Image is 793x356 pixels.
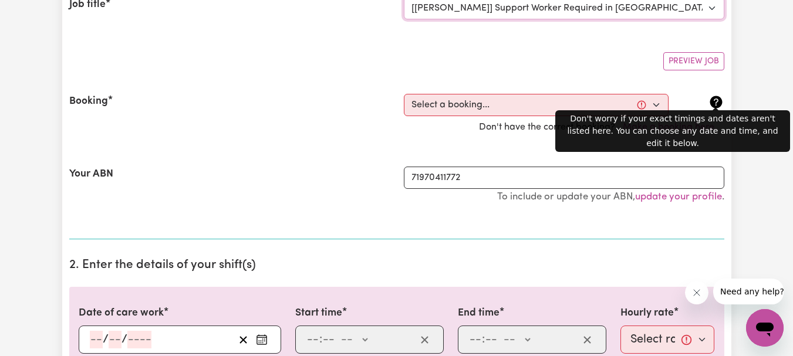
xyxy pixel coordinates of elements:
iframe: Close message [685,281,708,304]
label: Your ABN [69,167,113,182]
label: Date of care work [79,306,164,321]
input: ---- [127,331,151,348]
span: / [103,333,109,346]
a: update your profile [635,192,722,202]
input: -- [322,331,335,348]
button: Enter the date of care work [252,331,271,348]
label: Booking [69,94,108,109]
label: End time [458,306,500,321]
iframe: Button to launch messaging window [746,309,784,347]
div: Don't worry if your exact timings and dates aren't listed here. You can choose any date and time,... [555,110,790,152]
input: -- [306,331,319,348]
label: Start time [295,306,342,321]
button: Preview Job [663,52,724,70]
label: Hourly rate [620,306,674,321]
span: Need any help? [7,8,71,18]
input: -- [109,331,122,348]
span: : [319,333,322,346]
input: -- [485,331,498,348]
small: To include or update your ABN, . [497,192,724,202]
input: -- [90,331,103,348]
span: : [482,333,485,346]
button: Clear date [234,331,252,348]
input: -- [469,331,482,348]
iframe: Message from company [713,279,784,304]
span: / [122,333,127,346]
h2: 2. Enter the details of your shift(s) [69,258,724,273]
span: Don't have the correct booking? [479,123,724,132]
